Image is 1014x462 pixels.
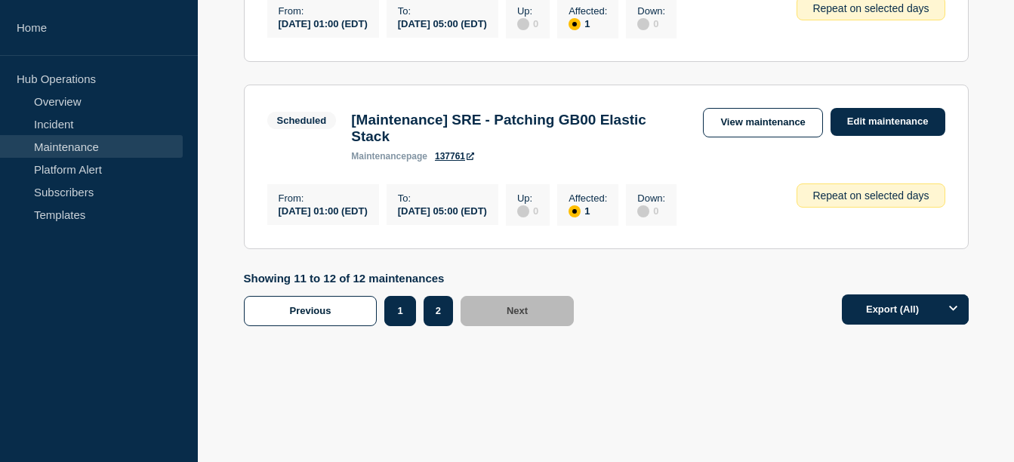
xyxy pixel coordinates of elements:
div: disabled [517,205,529,217]
span: Next [507,305,528,316]
a: Edit maintenance [831,108,945,136]
h3: [Maintenance] SRE - Patching GB00 Elastic Stack [351,112,688,145]
button: 1 [384,296,415,326]
p: Up : [517,5,538,17]
div: 0 [637,17,665,30]
div: [DATE] 05:00 (EDT) [398,17,487,29]
span: Previous [290,305,331,316]
p: To : [398,192,487,204]
span: maintenance [351,151,406,162]
div: [DATE] 05:00 (EDT) [398,204,487,217]
div: 1 [569,204,607,217]
button: Previous [244,296,378,326]
p: Affected : [569,5,607,17]
div: affected [569,205,581,217]
div: [DATE] 01:00 (EDT) [279,204,368,217]
div: disabled [517,18,529,30]
p: To : [398,5,487,17]
button: 2 [424,296,453,326]
button: Export (All) [842,294,969,325]
a: View maintenance [703,108,822,137]
div: 1 [569,17,607,30]
p: From : [279,192,368,204]
div: 0 [517,17,538,30]
p: page [351,151,427,162]
button: Next [461,296,574,326]
div: Scheduled [277,115,327,126]
p: Up : [517,192,538,204]
div: 0 [517,204,538,217]
button: Options [938,294,969,325]
div: [DATE] 01:00 (EDT) [279,17,368,29]
p: Down : [637,192,665,204]
div: disabled [637,18,649,30]
div: affected [569,18,581,30]
p: Showing 11 to 12 of 12 maintenances [244,272,582,285]
div: 0 [637,204,665,217]
div: Repeat on selected days [797,183,945,208]
a: 137761 [435,151,474,162]
p: Down : [637,5,665,17]
p: From : [279,5,368,17]
div: disabled [637,205,649,217]
p: Affected : [569,192,607,204]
